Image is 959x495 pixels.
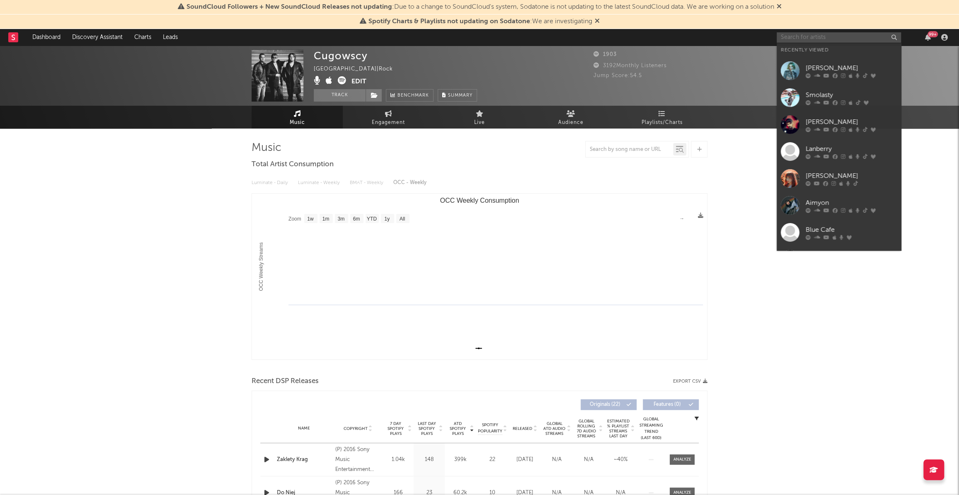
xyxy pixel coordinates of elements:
text: 1w [307,216,314,222]
input: Search for artists [777,32,901,43]
a: Benchmark [386,89,433,102]
span: Audience [558,118,584,128]
a: Charts [128,29,157,46]
a: Discovery Assistant [66,29,128,46]
div: [GEOGRAPHIC_DATA] | Rock [314,64,402,74]
span: SoundCloud Followers + New SoundCloud Releases not updating [186,4,392,10]
span: Summary [448,93,472,98]
a: [PERSON_NAME] [777,165,901,192]
a: Zaklety Krag [277,456,331,464]
text: OCC Weekly Streams [258,242,264,291]
span: 7 Day Spotify Plays [385,421,407,436]
span: Spotify Popularity [478,422,502,434]
text: → [679,216,684,221]
button: 99+ [925,34,931,41]
a: Lanberry [777,138,901,165]
div: ~ 40 % [607,456,634,464]
span: Originals ( 22 ) [586,402,624,407]
svg: OCC Weekly Consumption [252,194,707,359]
span: Released [513,426,532,431]
div: 148 [416,456,443,464]
span: Global Rolling 7D Audio Streams [575,419,598,439]
a: [PERSON_NAME] [777,111,901,138]
button: Edit [351,76,366,87]
text: 6m [353,216,360,222]
div: 22 [478,456,507,464]
button: Summary [438,89,477,102]
span: ATD Spotify Plays [447,421,469,436]
div: 1.04k [385,456,412,464]
div: Aimyon [806,198,897,208]
div: N/A [543,456,571,464]
span: Last Day Spotify Plays [416,421,438,436]
a: Blue Cafe [777,219,901,246]
span: Jump Score: 54.5 [593,73,642,78]
a: Dashboard [27,29,66,46]
span: Copyright [343,426,367,431]
div: [PERSON_NAME] [806,171,897,181]
span: Dismiss [777,4,782,10]
a: [PERSON_NAME] [777,57,901,84]
div: [DATE] [511,456,539,464]
a: Engagement [343,106,434,129]
div: (P) 2016 Sony Music Entertainment Poland Sp. z o. o. na wylacznej licencji [GEOGRAPHIC_DATA] [335,445,380,475]
span: Dismiss [595,18,600,25]
div: Blue Cafe [806,225,897,235]
text: Zoom [288,216,301,222]
text: YTD [367,216,377,222]
text: 1m [322,216,329,222]
div: Cugowscy [314,50,368,62]
span: Music [290,118,305,128]
a: Leads [157,29,184,46]
input: Search by song name or URL [586,146,673,153]
span: Benchmark [397,91,429,101]
div: [PERSON_NAME] [806,63,897,73]
button: Track [314,89,366,102]
span: Engagement [372,118,405,128]
text: All [400,216,405,222]
a: Live [434,106,525,129]
div: 399k [447,456,474,464]
button: Export CSV [673,379,707,384]
a: Music [252,106,343,129]
a: Audience [525,106,616,129]
div: Smolasty [806,90,897,100]
a: [PERSON_NAME] [777,246,901,273]
text: 3m [338,216,345,222]
div: N/A [575,456,603,464]
div: 99 + [928,31,938,37]
div: Lanberry [806,144,897,154]
div: Name [277,425,331,432]
span: Global ATD Audio Streams [543,421,566,436]
a: Aimyon [777,192,901,219]
span: Spotify Charts & Playlists not updating on Sodatone [368,18,530,25]
span: 1903 [593,52,617,57]
span: Features ( 0 ) [648,402,686,407]
span: Total Artist Consumption [252,160,334,170]
div: Recently Viewed [781,45,897,55]
span: Recent DSP Releases [252,376,319,386]
span: : Due to a change to SoundCloud's system, Sodatone is not updating to the latest SoundCloud data.... [186,4,774,10]
button: Features(0) [643,399,699,410]
span: Playlists/Charts [642,118,683,128]
button: Originals(22) [581,399,637,410]
span: : We are investigating [368,18,592,25]
span: 3192 Monthly Listeners [593,63,667,68]
text: 1y [384,216,390,222]
div: [PERSON_NAME] [806,117,897,127]
div: Global Streaming Trend (Last 60D) [639,416,664,441]
a: Playlists/Charts [616,106,707,129]
a: Smolasty [777,84,901,111]
span: Live [474,118,485,128]
span: Estimated % Playlist Streams Last Day [607,419,630,439]
text: OCC Weekly Consumption [440,197,519,204]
